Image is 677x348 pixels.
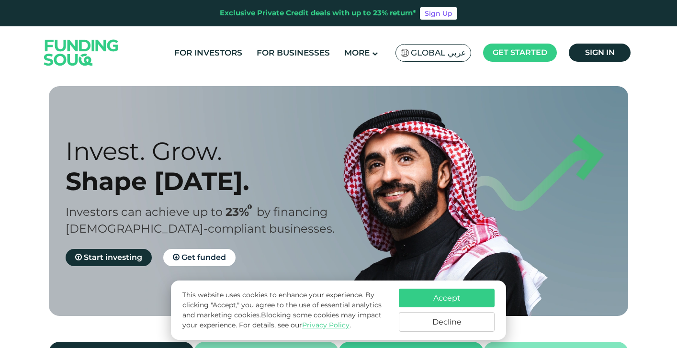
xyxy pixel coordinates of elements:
[181,253,226,262] span: Get funded
[493,48,547,57] span: Get started
[420,7,457,20] a: Sign Up
[344,48,370,57] span: More
[66,249,152,266] a: Start investing
[585,48,615,57] span: Sign in
[84,253,142,262] span: Start investing
[226,205,257,219] span: 23%
[66,205,223,219] span: Investors can achieve up to
[220,8,416,19] div: Exclusive Private Credit deals with up to 23% return*
[66,166,355,196] div: Shape [DATE].
[302,321,350,329] a: Privacy Policy
[172,45,245,61] a: For Investors
[34,28,128,77] img: Logo
[182,311,382,329] span: Blocking some cookies may impact your experience.
[182,290,389,330] p: This website uses cookies to enhance your experience. By clicking "Accept," you agree to the use ...
[569,44,631,62] a: Sign in
[399,312,495,332] button: Decline
[66,136,355,166] div: Invest. Grow.
[411,47,466,58] span: Global عربي
[401,49,409,57] img: SA Flag
[163,249,236,266] a: Get funded
[248,204,252,210] i: 23% IRR (expected) ~ 15% Net yield (expected)
[399,289,495,307] button: Accept
[239,321,351,329] span: For details, see our .
[254,45,332,61] a: For Businesses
